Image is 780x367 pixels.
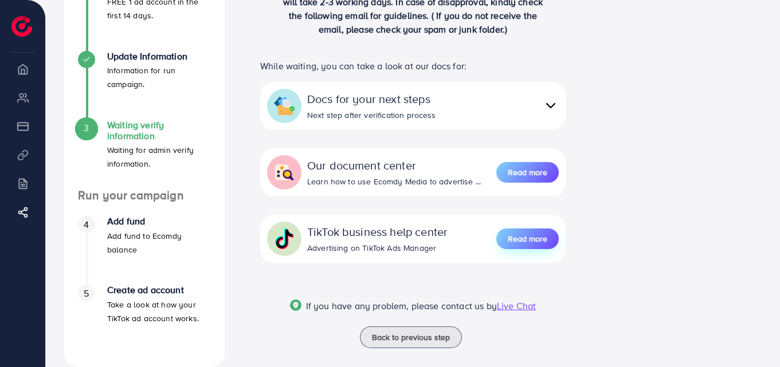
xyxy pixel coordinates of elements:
div: Docs for your next steps [307,90,436,107]
div: TikTok business help center [307,223,448,240]
li: Create ad account [64,285,225,353]
p: Information for run campaign. [107,64,211,91]
img: collapse [274,162,295,183]
button: Read more [496,228,559,249]
div: Advertising on TikTok Ads Manager [307,242,448,254]
a: Read more [496,161,559,184]
img: Popup guide [290,299,301,311]
span: Read more [508,167,547,178]
span: 3 [84,121,89,135]
h4: Create ad account [107,285,211,295]
div: Our document center [307,157,481,173]
li: Update Information [64,51,225,120]
span: 5 [84,287,89,300]
li: Waiting verify information [64,120,225,188]
h4: Add fund [107,216,211,227]
span: Back to previous step [372,332,450,343]
li: Add fund [64,216,225,285]
span: Read more [508,233,547,244]
p: Waiting for admin verify information. [107,143,211,171]
iframe: Chat [731,315,771,358]
button: Back to previous step [360,326,462,348]
div: Next step after verification process [307,109,436,121]
h4: Update Information [107,51,211,62]
h4: Waiting verify information [107,120,211,141]
img: collapse [274,96,295,116]
a: Read more [496,227,559,250]
button: Read more [496,162,559,183]
p: While waiting, you can take a look at our docs for: [260,59,566,73]
h4: Run your campaign [64,188,225,203]
p: Take a look at how your TikTok ad account works. [107,298,211,325]
p: Add fund to Ecomdy balance [107,229,211,256]
span: Live Chat [497,299,536,312]
div: Learn how to use Ecomdy Media to advertise ... [307,176,481,187]
span: 4 [84,218,89,231]
img: collapse [274,228,295,249]
span: If you have any problem, please contact us by [306,299,497,312]
img: collapse [543,97,559,114]
img: logo [11,16,32,37]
